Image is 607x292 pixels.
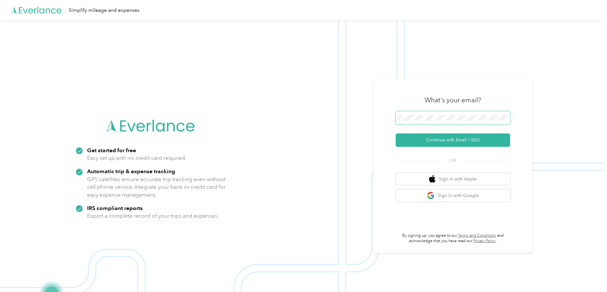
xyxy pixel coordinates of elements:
strong: Automatic trip & expense tracking [87,168,175,174]
span: OR [442,157,464,164]
p: By signing up, you agree to our and acknowledge that you have read our . [396,233,510,244]
p: Export a complete record of your trips and expenses. [87,212,219,220]
a: Privacy Policy [473,239,496,243]
p: Easy set up with no credit card required [87,154,185,162]
img: google logo [427,192,435,200]
strong: Get started for free [87,147,136,153]
img: apple logo [429,175,435,183]
button: apple logoSign in with Apple [396,173,510,185]
a: Terms and Conditions [458,233,496,238]
p: GPS satellites ensure accurate trip tracking even without cell phone service. Integrate your bank... [87,175,226,199]
button: google logoSign in with Google [396,189,510,202]
h3: What's your email? [425,96,481,105]
button: Continue with Email / SSO [396,133,510,147]
div: Simplify mileage and expenses [69,6,140,14]
strong: IRS compliant reports [87,205,143,211]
